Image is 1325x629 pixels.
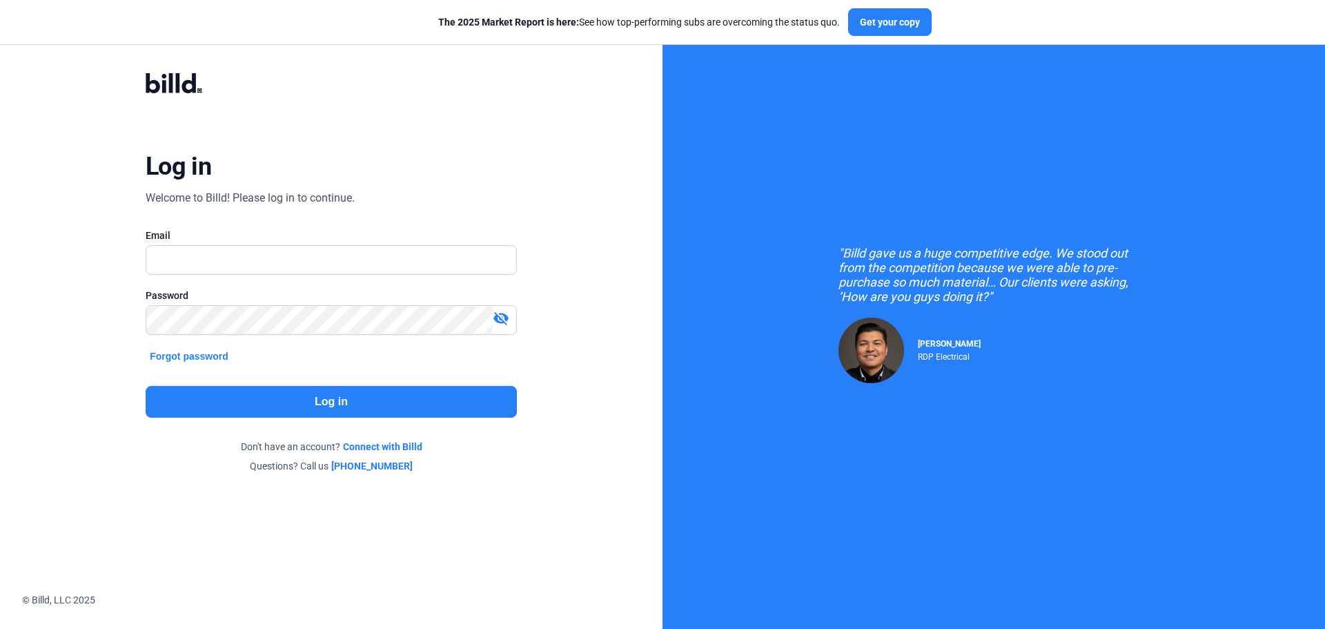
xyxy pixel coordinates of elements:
div: Password [146,289,517,302]
div: Questions? Call us [146,459,517,473]
button: Log in [146,386,517,418]
div: Log in [146,151,211,182]
div: RDP Electrical [918,349,981,362]
button: Get your copy [848,8,932,36]
img: Raul Pacheco [838,318,904,383]
div: Email [146,229,517,242]
div: "Billd gave us a huge competitive edge. We stood out from the competition because we were able to... [838,246,1149,304]
span: The 2025 Market Report is here: [438,17,579,28]
div: See how top-performing subs are overcoming the status quo. [438,15,840,29]
div: Welcome to Billd! Please log in to continue. [146,190,355,206]
a: [PHONE_NUMBER] [331,459,413,473]
button: Forgot password [146,349,233,364]
span: [PERSON_NAME] [918,339,981,349]
mat-icon: visibility_off [493,310,509,327]
div: Don't have an account? [146,440,517,454]
a: Connect with Billd [343,440,422,454]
